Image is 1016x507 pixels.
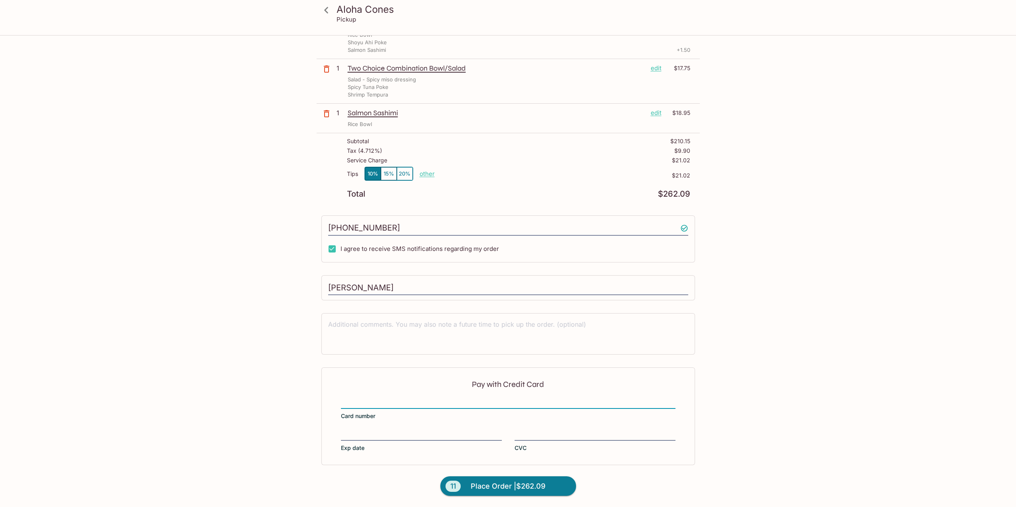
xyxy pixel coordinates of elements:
p: Tips [347,171,358,177]
p: edit [651,64,661,73]
span: Exp date [341,444,364,452]
p: Shoyu Ahi Poke [348,39,387,46]
h3: Aloha Cones [337,3,693,16]
p: Pickup [337,16,356,23]
span: Place Order | $262.09 [471,480,545,493]
button: 20% [397,167,413,180]
p: Service Charge [347,157,387,164]
p: $262.09 [658,190,690,198]
span: CVC [515,444,527,452]
iframe: Secure card number input frame [341,398,675,407]
p: $18.95 [666,109,690,117]
button: other [420,170,435,178]
span: 11 [446,481,461,492]
p: Tax ( 4.712% ) [347,148,382,154]
p: Salad - Spicy miso dressing [348,76,416,83]
p: Spicy Tuna Poke [348,83,388,91]
iframe: Secure expiration date input frame [341,430,502,439]
span: I agree to receive SMS notifications regarding my order [341,245,499,253]
button: 10% [365,167,381,180]
p: Subtotal [347,138,369,144]
input: Enter phone number [328,221,688,236]
p: Rice Bowl [348,120,372,128]
p: Pay with Credit Card [341,381,675,388]
p: + 1.50 [677,46,690,54]
p: Shrimp Tempura [348,91,388,99]
button: 15% [381,167,397,180]
span: Card number [341,412,375,420]
p: $21.02 [672,157,690,164]
p: Two Choice Combination Bowl/Salad [348,64,644,73]
p: 1 [337,109,345,117]
p: $17.75 [666,64,690,73]
p: $9.90 [674,148,690,154]
p: edit [651,109,661,117]
p: Total [347,190,365,198]
p: 1 [337,64,345,73]
p: Salmon Sashimi [348,46,386,54]
button: 11Place Order |$262.09 [440,476,576,496]
p: $210.15 [670,138,690,144]
p: $21.02 [435,172,690,179]
iframe: Secure CVC input frame [515,430,675,439]
input: Enter first and last name [328,280,688,296]
p: Salmon Sashimi [348,109,644,117]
